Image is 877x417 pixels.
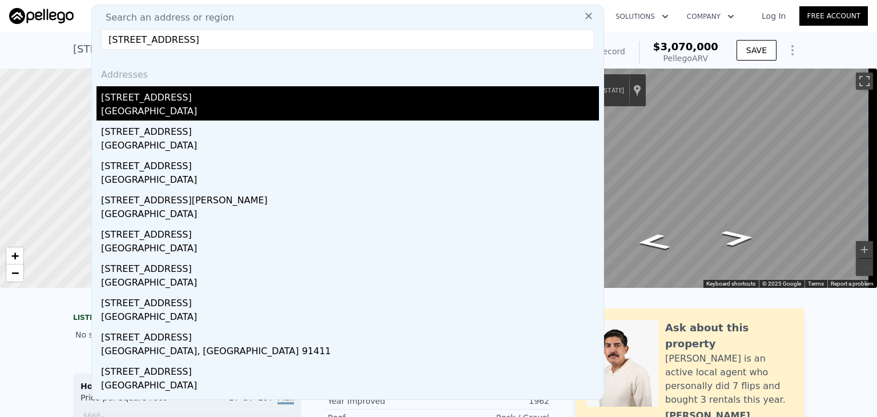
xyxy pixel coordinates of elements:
div: Price per Square Foot [81,392,187,410]
div: [STREET_ADDRESS] [101,395,599,413]
div: [GEOGRAPHIC_DATA], [GEOGRAPHIC_DATA] 91411 [101,344,599,360]
button: SAVE [737,40,777,61]
input: Enter an address, city, region, neighborhood or zip code [101,29,594,50]
div: [GEOGRAPHIC_DATA] [101,105,599,121]
div: [STREET_ADDRESS] [101,223,599,242]
a: Report a problem [831,280,874,287]
path: Go North, Bedford Ave [708,226,769,250]
div: Houses Median Sale [81,380,294,392]
div: 1962 [438,395,549,407]
button: Keyboard shortcuts [706,280,755,288]
div: Map [522,69,877,288]
div: [STREET_ADDRESS] [101,155,599,173]
div: LISTING & SALE HISTORY [73,313,301,324]
div: [STREET_ADDRESS] [101,258,599,276]
button: Toggle fullscreen view [856,73,873,90]
img: Pellego [9,8,74,24]
div: Pellego ARV [653,53,718,64]
a: Zoom in [6,247,23,264]
a: Show location on map [633,84,641,97]
div: Year Improved [328,395,438,407]
div: [GEOGRAPHIC_DATA] [101,310,599,326]
button: Company [678,6,743,27]
div: [STREET_ADDRESS] [101,360,599,379]
div: [GEOGRAPHIC_DATA] [101,242,599,258]
div: [STREET_ADDRESS] [101,292,599,310]
button: Zoom out [856,259,873,276]
button: Solutions [606,6,678,27]
div: [STREET_ADDRESS] [101,86,599,105]
div: Ask about this property [665,320,792,352]
div: [GEOGRAPHIC_DATA] [101,379,599,395]
div: No sales history record for this property. [73,324,301,345]
div: [STREET_ADDRESS] , [GEOGRAPHIC_DATA] , CA 90056 [73,41,347,57]
button: Zoom in [856,241,873,258]
div: [STREET_ADDRESS] [101,326,599,344]
a: Free Account [799,6,868,26]
div: Street View [522,69,877,288]
div: Addresses [96,59,599,86]
div: [GEOGRAPHIC_DATA] [101,207,599,223]
a: Terms [808,280,824,287]
span: − [11,266,19,280]
span: + [11,248,19,263]
a: Zoom out [6,264,23,282]
span: Search an address or region [96,11,234,25]
path: Go South, Bedford Ave [622,230,684,254]
a: Log In [748,10,799,22]
div: [GEOGRAPHIC_DATA] [101,276,599,292]
div: [PERSON_NAME] is an active local agent who personally did 7 flips and bought 3 rentals this year. [665,352,792,407]
span: © 2025 Google [762,280,801,287]
button: Show Options [781,39,804,62]
div: [GEOGRAPHIC_DATA] [101,173,599,189]
div: [STREET_ADDRESS][PERSON_NAME] [101,189,599,207]
span: $3,070,000 [653,41,718,53]
div: [STREET_ADDRESS] [101,121,599,139]
div: [GEOGRAPHIC_DATA] [101,139,599,155]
